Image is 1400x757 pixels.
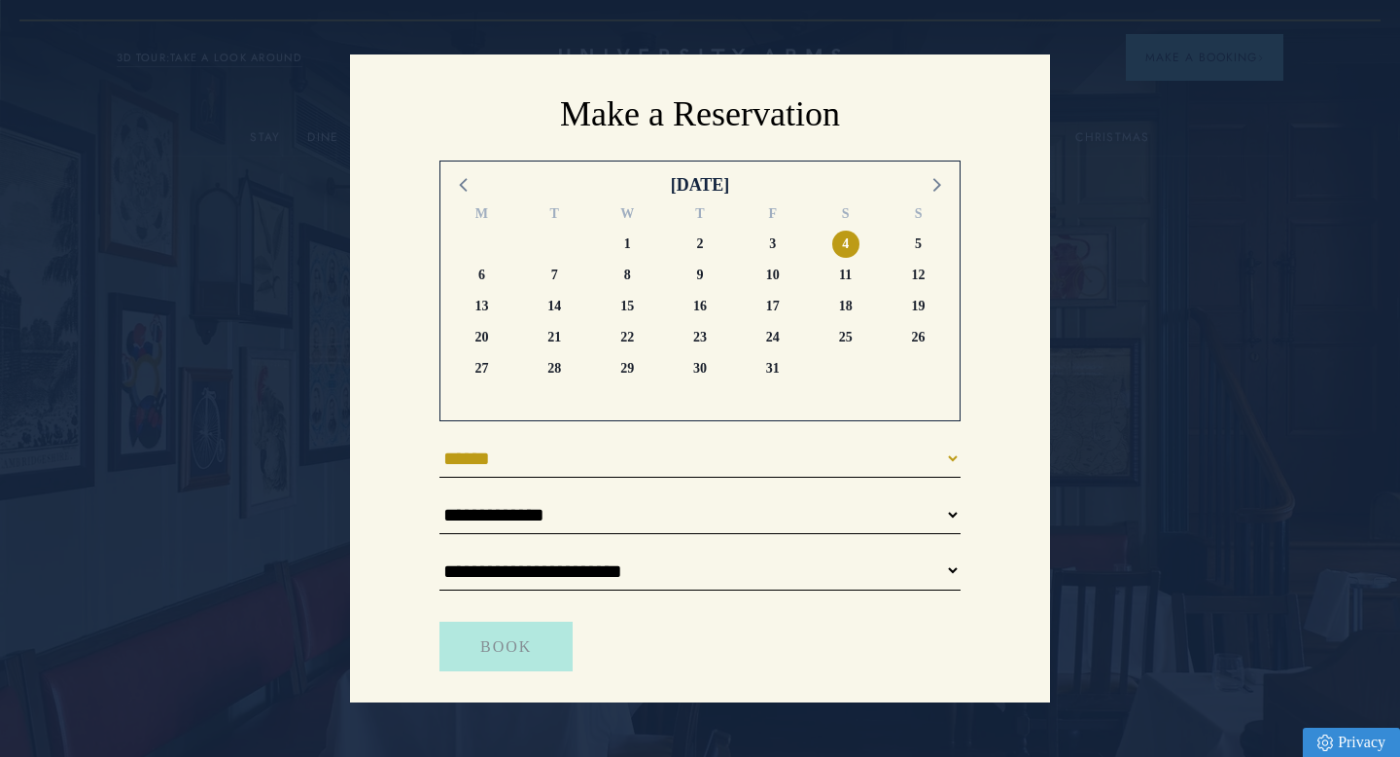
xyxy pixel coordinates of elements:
[832,262,859,289] span: Saturday 11 October 2025
[759,293,787,320] span: Friday 17 October 2025
[686,355,714,382] span: Thursday 30 October 2025
[541,355,568,382] span: Tuesday 28 October 2025
[468,355,495,382] span: Monday 27 October 2025
[468,262,495,289] span: Monday 6 October 2025
[686,324,714,351] span: Thursday 23 October 2025
[686,262,714,289] span: Thursday 9 October 2025
[905,324,932,351] span: Sunday 26 October 2025
[1303,728,1400,757] a: Privacy
[759,262,787,289] span: Friday 10 October 2025
[541,293,568,320] span: Tuesday 14 October 2025
[591,203,664,229] div: W
[613,231,641,258] span: Wednesday 1 October 2025
[613,355,641,382] span: Wednesday 29 October 2025
[882,203,955,229] div: S
[832,324,859,351] span: Saturday 25 October 2025
[518,203,591,229] div: T
[759,231,787,258] span: Friday 3 October 2025
[445,203,518,229] div: M
[809,203,882,229] div: S
[541,324,568,351] span: Tuesday 21 October 2025
[736,203,809,229] div: F
[439,91,961,138] h2: Make a Reservation
[832,293,859,320] span: Saturday 18 October 2025
[686,293,714,320] span: Thursday 16 October 2025
[468,324,495,351] span: Monday 20 October 2025
[468,293,495,320] span: Monday 13 October 2025
[613,262,641,289] span: Wednesday 8 October 2025
[664,203,737,229] div: T
[686,231,714,258] span: Thursday 2 October 2025
[759,355,787,382] span: Friday 31 October 2025
[613,293,641,320] span: Wednesday 15 October 2025
[1317,735,1333,751] img: Privacy
[905,293,932,320] span: Sunday 19 October 2025
[905,231,932,258] span: Sunday 5 October 2025
[541,262,568,289] span: Tuesday 7 October 2025
[905,262,932,289] span: Sunday 12 October 2025
[613,324,641,351] span: Wednesday 22 October 2025
[759,324,787,351] span: Friday 24 October 2025
[671,171,730,198] div: [DATE]
[832,231,859,258] span: Saturday 4 October 2025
